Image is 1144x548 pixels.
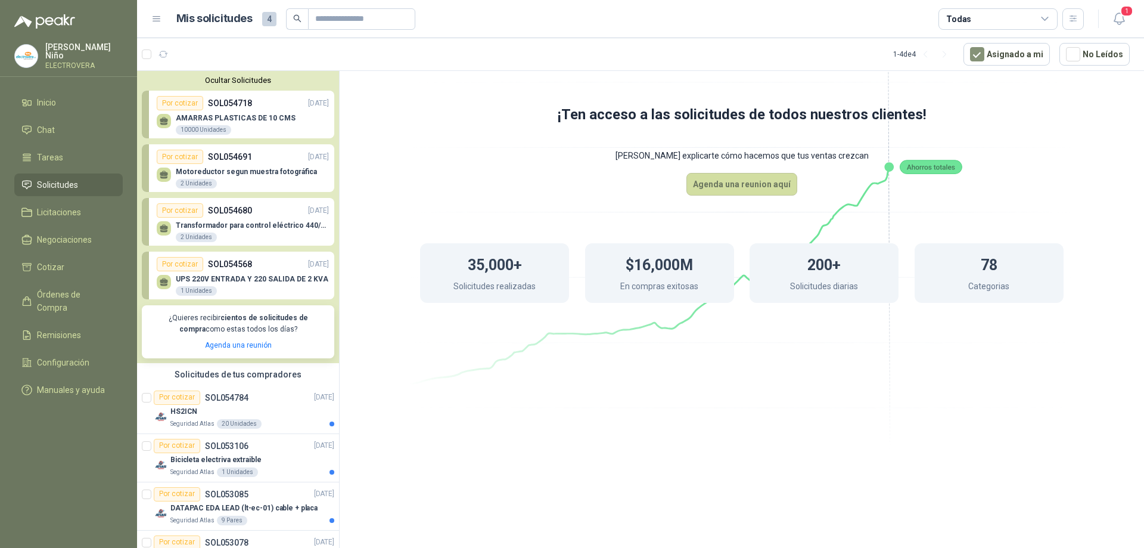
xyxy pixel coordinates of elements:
img: Company Logo [154,458,168,472]
a: Remisiones [14,324,123,346]
button: Asignado a mi [963,43,1050,66]
a: Inicio [14,91,123,114]
div: 2 Unidades [176,179,217,188]
p: SOL053106 [205,442,248,450]
span: Solicitudes [37,178,78,191]
img: Company Logo [154,410,168,424]
p: Transformador para control eléctrico 440/220/110 - 45O VA. [176,221,329,230]
div: 10000 Unidades [176,125,231,135]
p: Solicitudes diarias [790,280,858,296]
a: Por cotizarSOL053085[DATE] Company LogoDATAPAC EDA LEAD (lt-ec-01) cable + placaSeguridad Atlas9 ... [137,482,339,531]
a: Por cotizarSOL054784[DATE] Company LogoHS2ICNSeguridad Atlas20 Unidades [137,386,339,434]
h1: $16,000M [626,250,693,277]
p: [DATE] [308,98,329,109]
img: Company Logo [154,506,168,521]
b: cientos de solicitudes de compra [179,314,308,333]
span: Remisiones [37,329,81,342]
p: SOL053078 [205,538,248,547]
div: 1 Unidades [176,286,217,296]
span: Cotizar [37,261,64,274]
div: 9 Pares [217,516,247,525]
p: UPS 220V ENTRADA Y 220 SALIDA DE 2 KVA [176,275,328,283]
img: Logo peakr [14,14,75,29]
p: [PERSON_NAME] explicarte cómo hacemos que tus ventas crezcan [372,138,1111,173]
p: AMARRAS PLASTICAS DE 10 CMS [176,114,296,122]
a: Chat [14,119,123,141]
span: Manuales y ayuda [37,383,105,397]
p: Seguridad Atlas [170,467,214,477]
span: Órdenes de Compra [37,288,111,314]
p: SOL054718 [208,97,252,110]
p: [DATE] [314,392,334,403]
div: Por cotizar [157,203,203,218]
span: Configuración [37,356,89,369]
a: Por cotizarSOL054691[DATE] Motoreductor segun muestra fotográfica2 Unidades [142,144,334,192]
p: [PERSON_NAME] Niño [45,43,123,60]
div: Por cotizar [157,96,203,110]
div: 2 Unidades [176,233,217,242]
a: Manuales y ayuda [14,379,123,401]
p: DATAPAC EDA LEAD (lt-ec-01) cable + placa [170,503,318,514]
button: No Leídos [1059,43,1130,66]
h1: 35,000+ [468,250,522,277]
p: Seguridad Atlas [170,516,214,525]
h1: 200+ [807,250,841,277]
h1: Mis solicitudes [176,10,253,27]
a: Tareas [14,146,123,169]
img: Company Logo [15,45,38,67]
p: Solicitudes realizadas [453,280,536,296]
button: Agenda una reunion aquí [686,173,797,196]
div: Por cotizar [154,391,200,405]
p: SOL054691 [208,150,252,163]
a: Cotizar [14,256,123,278]
h1: 78 [981,250,997,277]
div: Por cotizar [154,487,200,501]
div: Por cotizar [157,257,203,271]
span: Tareas [37,151,63,164]
div: Solicitudes de tus compradores [137,363,339,386]
button: 1 [1108,8,1130,30]
p: SOL054680 [208,204,252,217]
a: Por cotizarSOL054718[DATE] AMARRAS PLASTICAS DE 10 CMS10000 Unidades [142,91,334,138]
p: [DATE] [314,488,334,500]
div: Todas [946,13,971,26]
h1: ¡Ten acceso a las solicitudes de todos nuestros clientes! [372,104,1111,126]
p: [DATE] [314,537,334,548]
a: Licitaciones [14,201,123,224]
p: Motoreductor segun muestra fotográfica [176,168,317,176]
a: Por cotizarSOL053106[DATE] Company LogoBicicleta electriva extraibleSeguridad Atlas1 Unidades [137,434,339,482]
p: En compras exitosas [620,280,698,296]
a: Órdenes de Compra [14,283,123,319]
a: Por cotizarSOL054680[DATE] Transformador para control eléctrico 440/220/110 - 45O VA.2 Unidades [142,198,334,246]
p: ¿Quieres recibir como estas todos los días? [149,312,327,335]
p: HS2ICN [170,406,197,417]
a: Por cotizarSOL054568[DATE] UPS 220V ENTRADA Y 220 SALIDA DE 2 KVA1 Unidades [142,252,334,299]
span: Negociaciones [37,233,92,246]
span: Inicio [37,96,56,109]
span: 4 [262,12,276,26]
a: Agenda una reunión [205,341,272,349]
div: Ocultar SolicitudesPor cotizarSOL054718[DATE] AMARRAS PLASTICAS DE 10 CMS10000 UnidadesPor cotiza... [137,71,339,363]
a: Negociaciones [14,228,123,251]
span: 1 [1120,5,1133,17]
button: Ocultar Solicitudes [142,76,334,85]
p: [DATE] [308,205,329,216]
a: Configuración [14,351,123,374]
span: search [293,14,301,23]
span: Licitaciones [37,206,81,219]
div: 1 - 4 de 4 [893,45,954,64]
span: Chat [37,123,55,137]
p: SOL054784 [205,394,248,402]
p: [DATE] [314,440,334,451]
p: Bicicleta electriva extraible [170,454,262,466]
p: Categorias [968,280,1009,296]
p: ELECTROVERA [45,62,123,69]
p: Seguridad Atlas [170,419,214,429]
div: Por cotizar [154,439,200,453]
p: [DATE] [308,151,329,163]
p: SOL054568 [208,258,252,271]
a: Solicitudes [14,174,123,196]
p: [DATE] [308,259,329,270]
div: 20 Unidades [217,419,262,429]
